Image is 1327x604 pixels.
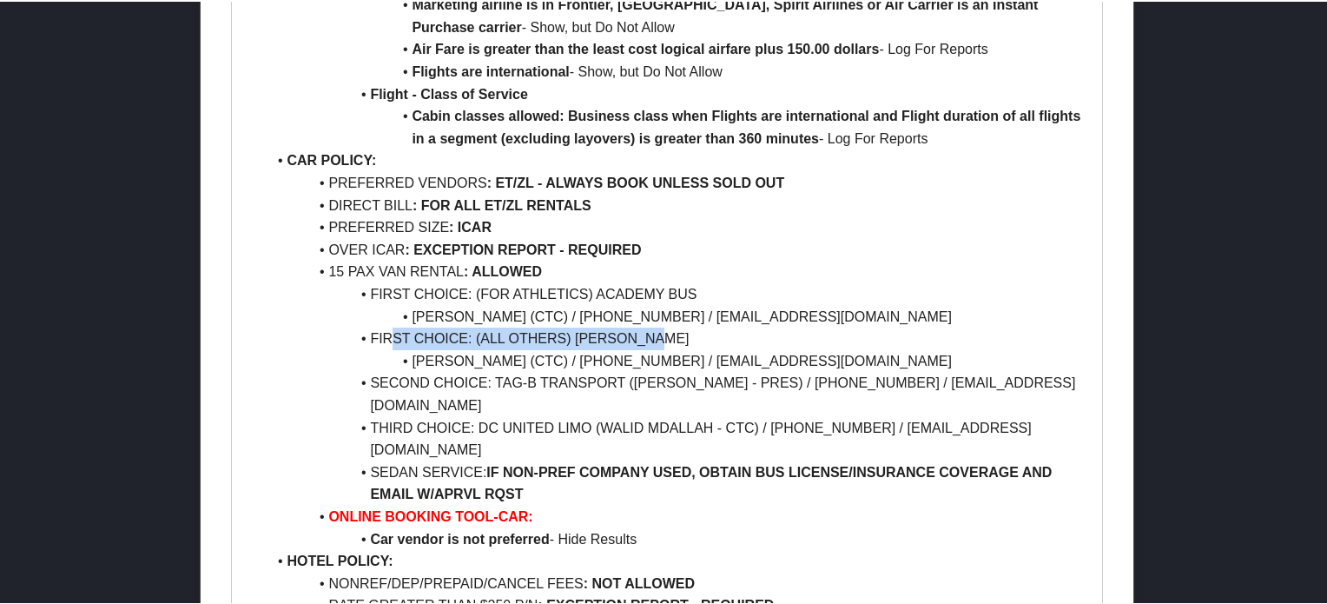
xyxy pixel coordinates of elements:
[287,552,393,567] strong: HOTEL POLICY:
[266,348,1088,371] li: [PERSON_NAME] (CTC) / [PHONE_NUMBER] / [EMAIL_ADDRESS][DOMAIN_NAME]
[266,103,1088,148] li: - Log For Reports
[449,218,492,233] strong: : ICAR
[370,530,549,545] strong: Car vendor is not preferred
[584,574,695,589] strong: : NOT ALLOWED
[266,304,1088,327] li: [PERSON_NAME] (CTC) / [PHONE_NUMBER] / [EMAIL_ADDRESS][DOMAIN_NAME]
[266,59,1088,82] li: - Show, but Do Not Allow
[464,262,542,277] strong: : ALLOWED
[328,508,532,522] strong: ONLINE BOOKING TOOL-CAR:
[412,40,879,55] strong: Air Fare is greater than the least cost logical airfare plus 150.00 dollars
[413,196,591,211] strong: : FOR ALL ET/ZL RENTALS
[266,370,1088,415] li: SECOND CHOICE: TAG-B TRANSPORT ([PERSON_NAME] - PRES) / [PHONE_NUMBER] / [EMAIL_ADDRESS][DOMAIN_N...
[487,174,492,189] strong: :
[266,460,1088,504] li: SEDAN SERVICE:
[412,107,1084,144] strong: Cabin classes allowed: Business class when Flights are international and Flight duration of all f...
[370,85,527,100] strong: Flight - Class of Service
[328,262,464,277] span: 15 PAX VAN RENTAL
[412,63,569,77] strong: Flights are international
[266,193,1088,216] li: DIRECT BILL
[266,215,1088,237] li: PREFERRED SIZE
[266,326,1088,348] li: FIRST CHOICE: (ALL OTHERS) [PERSON_NAME]
[266,237,1088,260] li: OVER ICAR
[266,527,1088,549] li: - Hide Results
[405,241,641,256] strong: : EXCEPTION REPORT - REQUIRED
[287,151,376,166] strong: CAR POLICY:
[266,37,1088,59] li: - Log For Reports
[266,415,1088,460] li: THIRD CHOICE: DC UNITED LIMO (WALID MDALLAH - CTC) / [PHONE_NUMBER] / [EMAIL_ADDRESS][DOMAIN_NAME]
[266,282,1088,304] li: FIRST CHOICE: (FOR ATHLETICS) ACADEMY BUS
[495,174,784,189] strong: ET/ZL - ALWAYS BOOK UNLESS SOLD OUT
[370,463,1055,501] strong: IF NON-PREF COMPANY USED, OBTAIN BUS LICENSE/INSURANCE COVERAGE AND EMAIL W/APRVL RQST
[266,571,1088,594] li: NONREF/DEP/PREPAID/CANCEL FEES
[266,170,1088,193] li: PREFERRED VENDORS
